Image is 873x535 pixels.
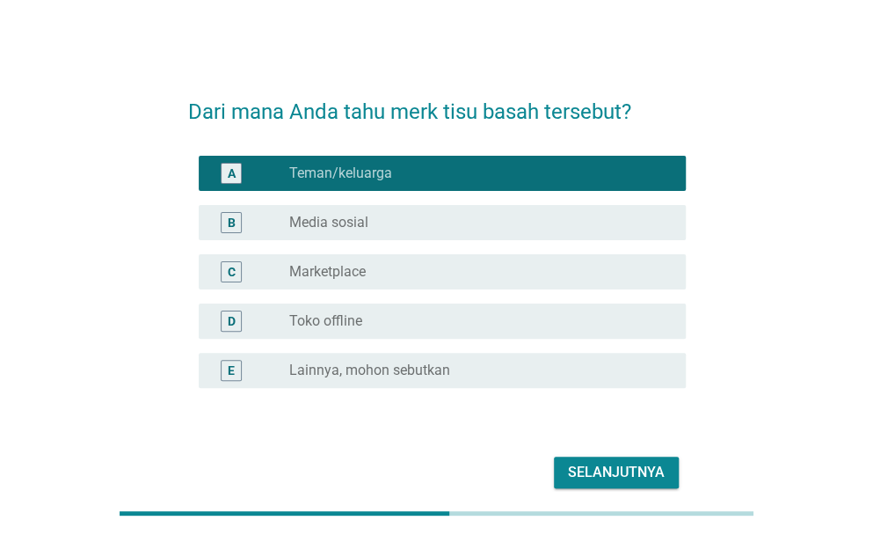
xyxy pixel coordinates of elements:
[228,164,236,182] div: A
[228,311,236,330] div: D
[289,263,366,281] label: Marketplace
[289,312,362,330] label: Toko offline
[228,213,236,231] div: B
[568,462,665,483] div: Selanjutnya
[554,457,679,488] button: Selanjutnya
[289,165,392,182] label: Teman/keluarga
[188,78,686,128] h2: Dari mana Anda tahu merk tisu basah tersebut?
[289,362,450,379] label: Lainnya, mohon sebutkan
[289,214,368,231] label: Media sosial
[228,361,235,379] div: E
[228,262,236,281] div: C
